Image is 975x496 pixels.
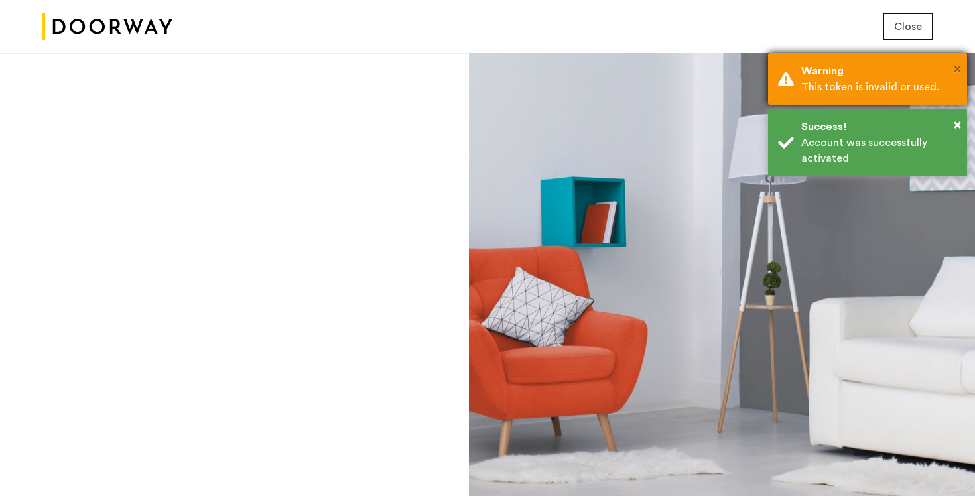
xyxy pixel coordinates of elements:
div: Account was successfully activated [801,135,957,166]
button: button [883,13,933,40]
div: Warning [801,63,957,79]
span: Close [894,19,922,34]
div: Success! [801,119,957,135]
button: Close [954,59,961,79]
div: This token is invalid or used. [801,79,957,95]
img: logo [42,2,172,52]
span: × [954,62,961,76]
button: Close [954,115,961,135]
span: × [954,118,961,131]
